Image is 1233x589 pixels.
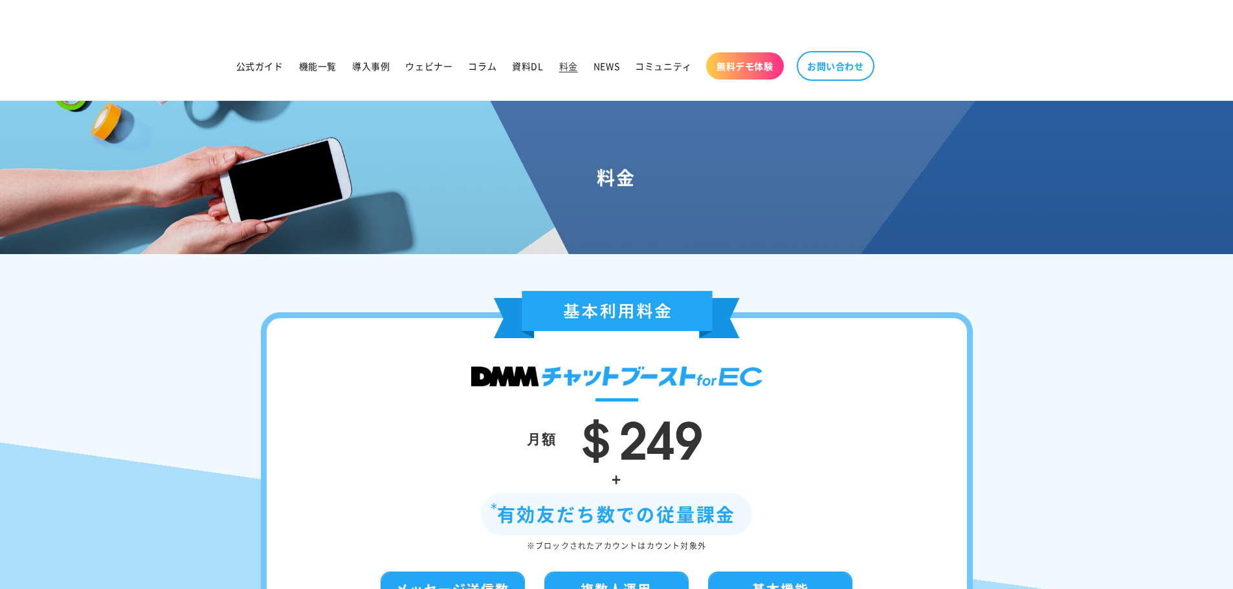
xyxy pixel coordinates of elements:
span: 公式ガイド [236,60,283,72]
img: DMMチャットブースト [471,367,762,387]
span: 無料デモ体験 [716,60,773,72]
a: 料金 [551,52,586,80]
a: 機能一覧 [291,52,344,80]
span: 資料DL [512,60,543,72]
a: 公式ガイド [228,52,291,80]
div: 有効友だち数での従量課金 [481,493,753,535]
span: 料金 [559,60,578,72]
span: NEWS [594,60,619,72]
span: ウェビナー [405,60,452,72]
a: コミュニティ [627,52,700,80]
a: お問い合わせ [797,51,874,81]
div: + [305,465,928,493]
a: 資料DL [504,52,551,80]
span: 機能一覧 [299,60,337,72]
span: お問い合わせ [807,60,864,72]
a: 無料デモ体験 [706,52,784,80]
h1: 料金 [16,166,1217,189]
a: コラム [460,52,504,80]
span: 導入事例 [352,60,390,72]
a: 導入事例 [344,52,397,80]
span: コミュニティ [635,60,692,72]
div: ※ブロックされたアカウントはカウント対象外 [305,539,928,553]
div: 月額 [527,426,557,451]
img: 基本利用料金 [494,291,740,338]
span: ＄249 [570,398,703,474]
a: NEWS [586,52,627,80]
span: コラム [468,60,496,72]
a: ウェビナー [397,52,460,80]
